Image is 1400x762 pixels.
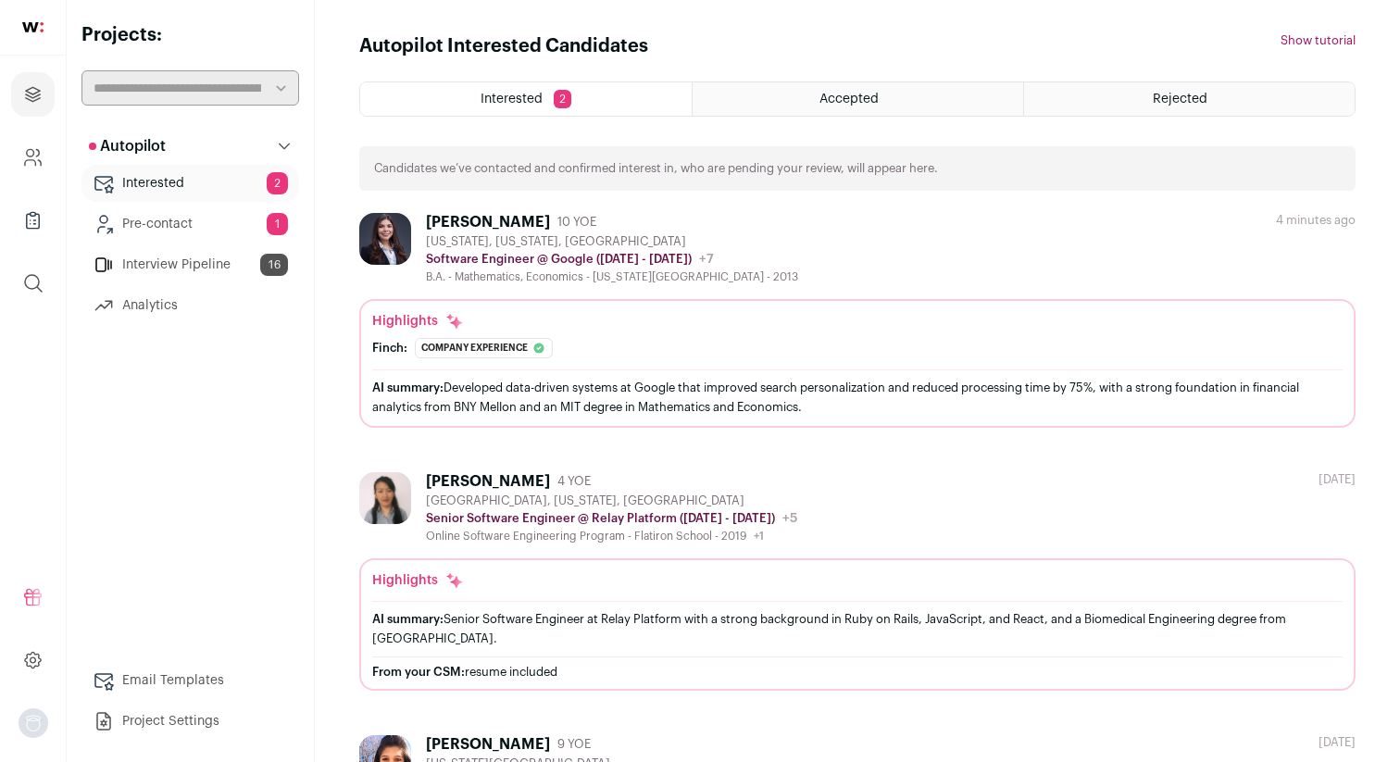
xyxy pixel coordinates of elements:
span: Interested [481,93,543,106]
div: [US_STATE], [US_STATE], [GEOGRAPHIC_DATA] [426,234,798,249]
a: Company and ATS Settings [11,135,55,180]
span: From your CSM: [372,666,465,678]
div: Senior Software Engineer at Relay Platform with a strong background in Ruby on Rails, JavaScript,... [372,609,1343,648]
span: 2 [554,90,571,108]
img: c2ba0a9ba45a958efc8b80de20f014d837654ae3618103c79acf826dd3403868 [359,213,411,265]
img: nopic.png [19,708,48,738]
button: Autopilot [81,128,299,165]
a: Project Settings [81,703,299,740]
a: Analytics [81,287,299,324]
a: Accepted [693,82,1023,116]
span: AI summary: [372,613,444,625]
span: +5 [782,512,797,525]
button: Show tutorial [1281,33,1356,48]
p: Autopilot [89,135,166,157]
a: Company Lists [11,198,55,243]
div: Developed data-driven systems at Google that improved search personalization and reduced processi... [372,378,1343,417]
div: B.A. - Mathematics, Economics - [US_STATE][GEOGRAPHIC_DATA] - 2013 [426,269,798,284]
div: 4 minutes ago [1276,213,1356,228]
p: Candidates we’ve contacted and confirmed interest in, who are pending your review, will appear here. [374,161,938,176]
h2: Projects: [81,22,299,48]
a: Email Templates [81,662,299,699]
h1: Autopilot Interested Candidates [359,33,648,59]
div: Highlights [372,571,464,590]
span: 10 YOE [557,215,596,230]
span: 9 YOE [557,737,591,752]
div: resume included [372,665,1343,680]
div: [GEOGRAPHIC_DATA], [US_STATE], [GEOGRAPHIC_DATA] [426,493,797,508]
div: Online Software Engineering Program - Flatiron School - 2019 [426,529,797,543]
span: +7 [699,253,714,266]
div: [DATE] [1319,472,1356,487]
a: Projects [11,72,55,117]
div: [PERSON_NAME] [426,735,550,754]
a: [PERSON_NAME] 4 YOE [GEOGRAPHIC_DATA], [US_STATE], [GEOGRAPHIC_DATA] Senior Software Engineer @ R... [359,472,1356,690]
p: Software Engineer @ Google ([DATE] - [DATE]) [426,252,692,267]
span: 4 YOE [557,474,591,489]
div: Highlights [372,312,464,331]
div: Company experience [415,338,553,358]
button: Open dropdown [19,708,48,738]
div: [PERSON_NAME] [426,213,550,231]
a: Rejected [1024,82,1355,116]
a: Interested2 [81,165,299,202]
span: Rejected [1153,93,1207,106]
a: Interview Pipeline16 [81,246,299,283]
a: Pre-contact1 [81,206,299,243]
div: Finch: [372,341,407,356]
span: Accepted [819,93,879,106]
p: Senior Software Engineer @ Relay Platform ([DATE] - [DATE]) [426,511,775,526]
a: [PERSON_NAME] 10 YOE [US_STATE], [US_STATE], [GEOGRAPHIC_DATA] Software Engineer @ Google ([DATE]... [359,213,1356,428]
div: [PERSON_NAME] [426,472,550,491]
span: 2 [267,172,288,194]
span: 16 [260,254,288,276]
span: 1 [267,213,288,235]
img: 8578008f470a6fc4e0cc1f0d1513071d9ebe448ccb574d34121e936245f33278.jpg [359,472,411,524]
span: +1 [754,531,764,542]
span: AI summary: [372,381,444,393]
img: wellfound-shorthand-0d5821cbd27db2630d0214b213865d53afaa358527fdda9d0ea32b1df1b89c2c.svg [22,22,44,32]
div: [DATE] [1319,735,1356,750]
